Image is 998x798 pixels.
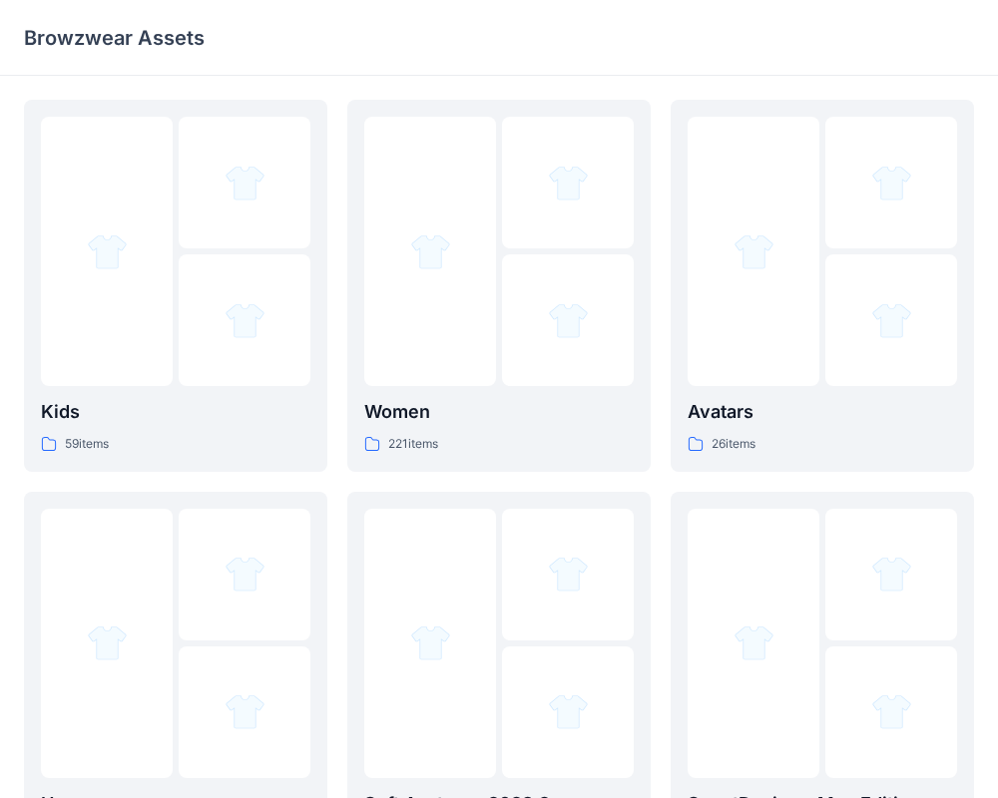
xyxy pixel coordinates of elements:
[871,163,912,203] img: folder 2
[871,300,912,341] img: folder 3
[24,24,205,52] p: Browzwear Assets
[712,434,755,455] p: 26 items
[871,554,912,595] img: folder 2
[548,691,589,732] img: folder 3
[41,398,310,426] p: Kids
[548,554,589,595] img: folder 2
[65,434,109,455] p: 59 items
[548,300,589,341] img: folder 3
[225,554,265,595] img: folder 2
[688,398,957,426] p: Avatars
[734,231,774,272] img: folder 1
[548,163,589,203] img: folder 2
[347,100,651,472] a: folder 1folder 2folder 3Women221items
[388,434,438,455] p: 221 items
[24,100,327,472] a: folder 1folder 2folder 3Kids59items
[364,398,634,426] p: Women
[225,691,265,732] img: folder 3
[410,622,451,663] img: folder 1
[734,622,774,663] img: folder 1
[225,300,265,341] img: folder 3
[671,100,974,472] a: folder 1folder 2folder 3Avatars26items
[225,163,265,203] img: folder 2
[410,231,451,272] img: folder 1
[87,231,128,272] img: folder 1
[87,622,128,663] img: folder 1
[871,691,912,732] img: folder 3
